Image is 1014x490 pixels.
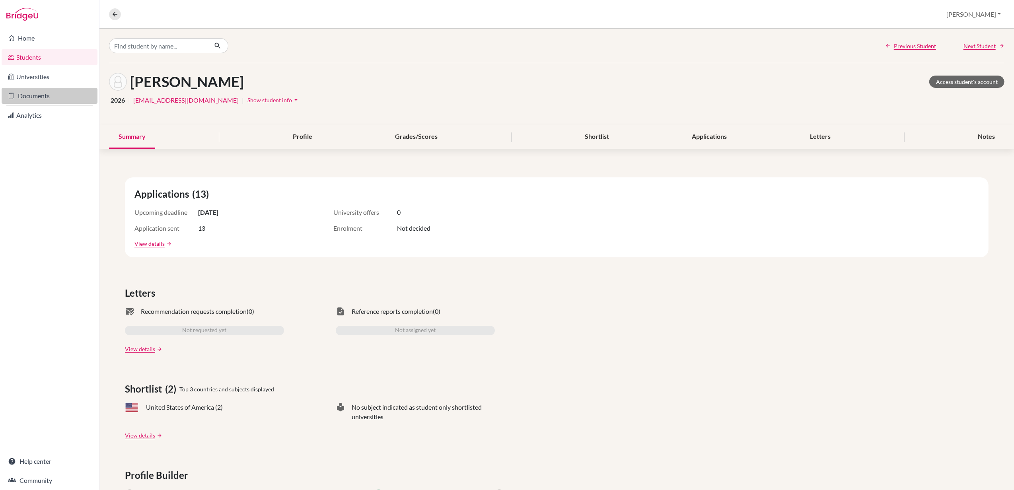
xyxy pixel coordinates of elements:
[165,382,179,396] span: (2)
[352,307,433,316] span: Reference reports completion
[247,97,292,103] span: Show student info
[125,431,155,439] a: View details
[6,8,38,21] img: Bridge-U
[963,42,996,50] span: Next Student
[111,95,125,105] span: 2026
[130,73,244,90] h1: [PERSON_NAME]
[125,286,158,300] span: Letters
[2,88,97,104] a: Documents
[134,239,165,248] a: View details
[2,69,97,85] a: Universities
[2,30,97,46] a: Home
[247,307,254,316] span: (0)
[385,125,447,149] div: Grades/Scores
[333,208,397,217] span: University offers
[134,187,192,201] span: Applications
[109,125,155,149] div: Summary
[125,345,155,353] a: View details
[155,346,162,352] a: arrow_forward
[242,95,244,105] span: |
[336,307,345,316] span: task
[198,224,205,233] span: 13
[683,125,737,149] div: Applications
[336,402,345,422] span: local_library
[146,402,223,412] span: United States of America (2)
[165,241,172,247] a: arrow_forward
[395,326,436,335] span: Not assigned yet
[141,307,247,316] span: Recommendation requests completion
[800,125,840,149] div: Letters
[575,125,619,149] div: Shortlist
[133,95,239,105] a: [EMAIL_ADDRESS][DOMAIN_NAME]
[2,472,97,488] a: Community
[2,107,97,123] a: Analytics
[134,224,198,233] span: Application sent
[894,42,936,50] span: Previous Student
[333,224,397,233] span: Enrolment
[128,95,130,105] span: |
[433,307,440,316] span: (0)
[125,307,134,316] span: mark_email_read
[125,402,138,412] span: US
[155,433,162,438] a: arrow_forward
[352,402,495,422] span: No subject indicated as student only shortlisted universities
[292,96,300,104] i: arrow_drop_down
[125,468,191,482] span: Profile Builder
[963,42,1004,50] a: Next Student
[283,125,322,149] div: Profile
[247,94,300,106] button: Show student infoarrow_drop_down
[943,7,1004,22] button: [PERSON_NAME]
[179,385,274,393] span: Top 3 countries and subjects displayed
[397,208,401,217] span: 0
[125,382,165,396] span: Shortlist
[183,326,227,335] span: Not requested yet
[968,125,1004,149] div: Notes
[198,208,218,217] span: [DATE]
[397,224,430,233] span: Not decided
[134,208,198,217] span: Upcoming deadline
[885,42,936,50] a: Previous Student
[109,38,208,53] input: Find student by name...
[2,453,97,469] a: Help center
[2,49,97,65] a: Students
[109,73,127,91] img: Matthew Leung's avatar
[192,187,212,201] span: (13)
[929,76,1004,88] a: Access student's account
